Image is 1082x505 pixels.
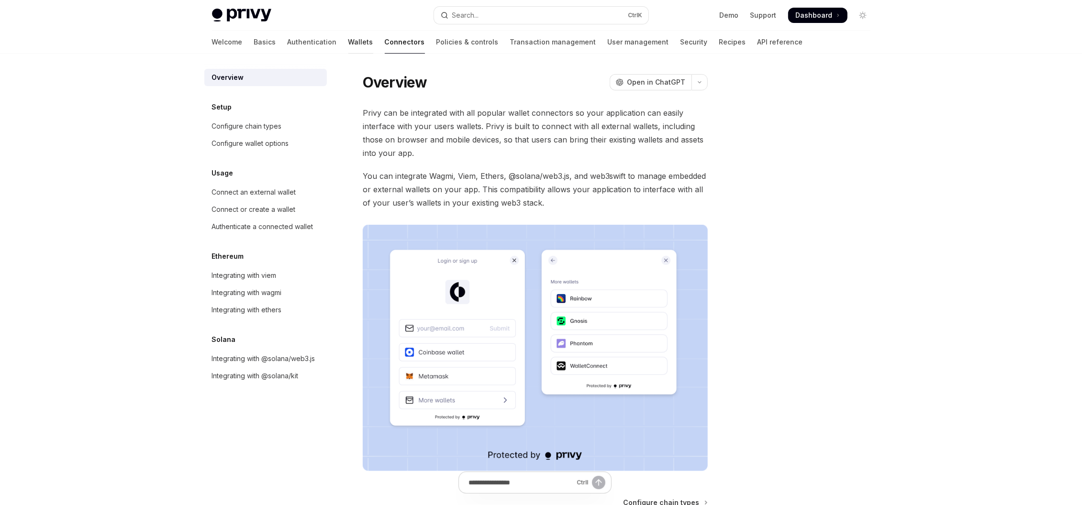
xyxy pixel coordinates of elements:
a: Authenticate a connected wallet [204,218,327,235]
button: Open search [434,7,648,24]
a: Basics [254,31,276,54]
a: User management [608,31,669,54]
div: Configure chain types [212,121,282,132]
div: Overview [212,72,244,83]
a: Support [750,11,777,20]
img: light logo [212,9,271,22]
h1: Overview [363,74,427,91]
div: Integrating with wagmi [212,287,282,298]
a: Authentication [288,31,337,54]
a: Connect an external wallet [204,184,327,201]
button: Open in ChatGPT [610,74,692,90]
a: Integrating with ethers [204,301,327,318]
img: Connectors3 [363,225,708,471]
button: Toggle dark mode [855,8,870,23]
a: Integrating with viem [204,267,327,284]
span: You can integrate Wagmi, Viem, Ethers, @solana/web3.js, and web3swift to manage embedded or exter... [363,169,708,209]
a: Connect or create a wallet [204,201,327,218]
a: Overview [204,69,327,86]
input: Ask a question... [468,472,573,493]
a: Connectors [385,31,425,54]
span: Ctrl K [628,11,643,19]
h5: Ethereum [212,251,244,262]
a: Wallets [348,31,373,54]
div: Search... [452,10,479,21]
h5: Usage [212,167,234,179]
h5: Setup [212,101,232,113]
span: Dashboard [796,11,833,20]
span: Privy can be integrated with all popular wallet connectors so your application can easily interfa... [363,106,708,160]
div: Integrating with ethers [212,304,282,316]
div: Integrating with @solana/web3.js [212,353,315,364]
a: Demo [720,11,739,20]
a: Configure wallet options [204,135,327,152]
div: Connect or create a wallet [212,204,296,215]
div: Connect an external wallet [212,187,296,198]
a: Configure chain types [204,118,327,135]
span: Open in ChatGPT [627,77,686,87]
div: Integrating with viem [212,270,277,281]
a: Welcome [212,31,243,54]
h5: Solana [212,334,236,345]
a: Integrating with wagmi [204,284,327,301]
button: Send message [592,476,605,489]
div: Integrating with @solana/kit [212,370,299,382]
a: Integrating with @solana/web3.js [204,350,327,367]
div: Authenticate a connected wallet [212,221,313,232]
a: Policies & controls [436,31,499,54]
a: Recipes [719,31,746,54]
a: API reference [758,31,803,54]
div: Configure wallet options [212,138,289,149]
a: Security [680,31,708,54]
a: Dashboard [788,8,848,23]
a: Integrating with @solana/kit [204,367,327,384]
a: Transaction management [510,31,596,54]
